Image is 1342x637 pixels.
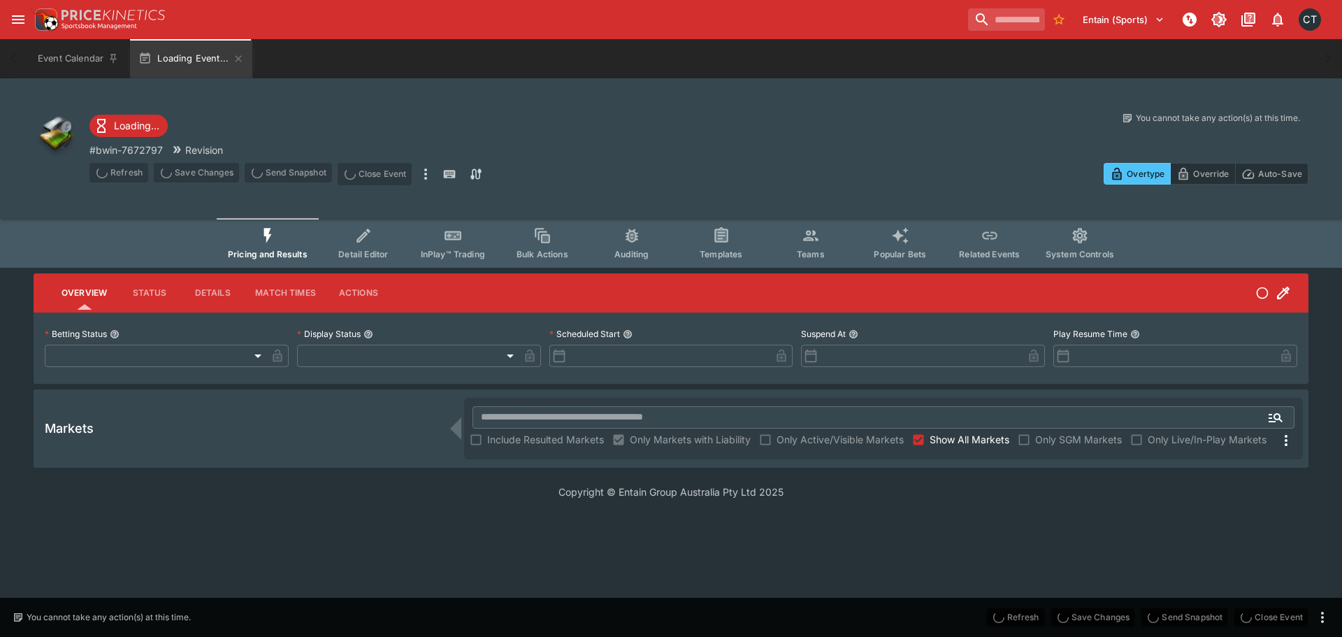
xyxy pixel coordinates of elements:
[130,39,252,78] button: Loading Event...
[6,7,31,32] button: open drawer
[1206,7,1232,32] button: Toggle light/dark mode
[62,23,137,29] img: Sportsbook Management
[50,276,118,310] button: Overview
[363,329,373,339] button: Display Status
[1258,166,1302,181] p: Auto-Save
[797,249,825,259] span: Teams
[959,249,1020,259] span: Related Events
[1278,432,1294,449] svg: More
[487,432,604,447] span: Include Resulted Markets
[801,328,846,340] p: Suspend At
[630,432,751,447] span: Only Markets with Liability
[244,276,327,310] button: Match Times
[1236,7,1261,32] button: Documentation
[185,143,223,157] p: Revision
[34,112,78,157] img: other.png
[1299,8,1321,31] div: Cameron Tarver
[110,329,120,339] button: Betting Status
[27,611,191,624] p: You cannot take any action(s) at this time.
[1035,432,1122,447] span: Only SGM Markets
[1314,609,1331,626] button: more
[623,329,633,339] button: Scheduled Start
[114,118,159,133] p: Loading...
[1263,405,1288,430] button: Open
[297,328,361,340] p: Display Status
[1177,7,1202,32] button: NOT Connected to PK
[31,6,59,34] img: PriceKinetics Logo
[181,276,244,310] button: Details
[1148,432,1267,447] span: Only Live/In-Play Markets
[549,328,620,340] p: Scheduled Start
[1104,163,1171,185] button: Overtype
[327,276,390,310] button: Actions
[1294,4,1325,35] button: Cameron Tarver
[849,329,858,339] button: Suspend At
[1048,8,1070,31] button: No Bookmarks
[1170,163,1235,185] button: Override
[338,249,388,259] span: Detail Editor
[228,249,308,259] span: Pricing and Results
[874,249,926,259] span: Popular Bets
[930,432,1009,447] span: Show All Markets
[517,249,568,259] span: Bulk Actions
[45,420,94,436] h5: Markets
[1104,163,1308,185] div: Start From
[45,328,107,340] p: Betting Status
[118,276,181,310] button: Status
[614,249,649,259] span: Auditing
[1235,163,1308,185] button: Auto-Save
[1053,328,1127,340] p: Play Resume Time
[1265,7,1290,32] button: Notifications
[1127,166,1164,181] p: Overtype
[217,218,1125,268] div: Event type filters
[62,10,165,20] img: PriceKinetics
[417,163,434,185] button: more
[421,249,485,259] span: InPlay™ Trading
[700,249,742,259] span: Templates
[29,39,127,78] button: Event Calendar
[1136,112,1300,124] p: You cannot take any action(s) at this time.
[777,432,904,447] span: Only Active/Visible Markets
[1193,166,1229,181] p: Override
[1130,329,1140,339] button: Play Resume Time
[1046,249,1114,259] span: System Controls
[968,8,1045,31] input: search
[89,143,163,157] p: Copy To Clipboard
[1074,8,1173,31] button: Select Tenant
